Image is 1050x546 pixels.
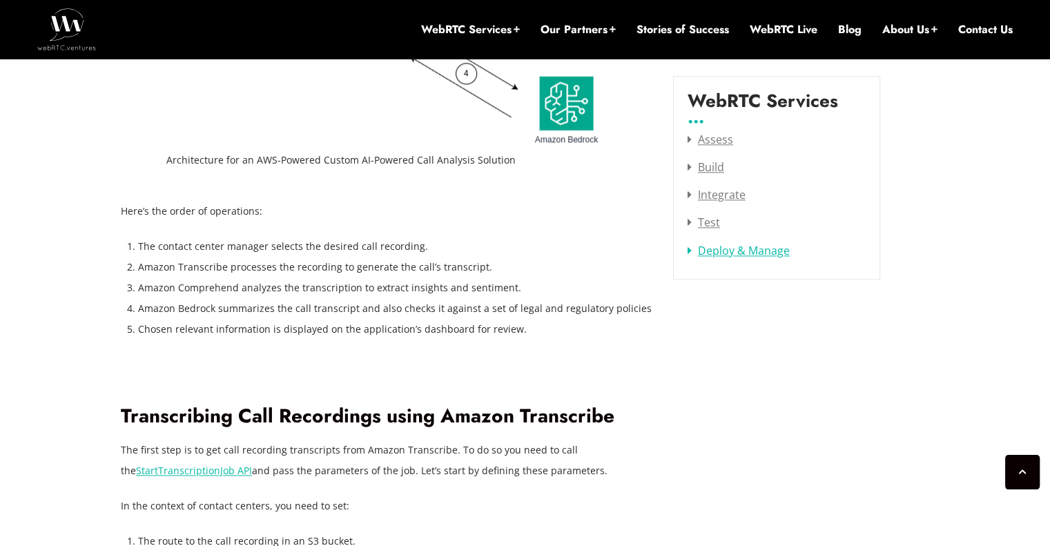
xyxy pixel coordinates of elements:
[138,319,652,340] li: Chosen relevant information is displayed on the application’s dashboard for review.
[121,201,652,222] p: Here’s the order of operations:
[688,215,720,230] a: Test
[421,22,520,37] a: WebRTC Services
[838,22,862,37] a: Blog
[750,22,817,37] a: WebRTC Live
[958,22,1013,37] a: Contact Us
[121,440,652,481] p: The first step is to get call recording transcripts from Amazon Transcribe. To do so you need to ...
[688,187,746,202] a: Integrate
[541,22,616,37] a: Our Partners
[688,90,838,122] label: WebRTC Services
[138,277,652,298] li: Amazon Comprehend analyzes the transcription to extract insights and sentiment.
[688,132,733,147] a: Assess
[138,257,652,277] li: Amazon Transcribe processes the recording to generate the call’s transcript.
[636,22,729,37] a: Stories of Success
[121,496,652,516] p: In the context of contact centers, you need to set:
[37,8,96,50] img: WebRTC.ventures
[138,298,652,319] li: Amazon Bedrock summarizes the call transcript and also checks it against a set of legal and regul...
[688,159,724,175] a: Build
[136,464,252,477] a: StartTranscriptionJob API
[138,236,652,257] li: The contact center manager selects the desired call recording.
[882,22,937,37] a: About Us
[121,404,652,429] h2: Transcribing Call Recordings using Amazon Transcribe
[688,243,790,258] a: Deploy & Manage
[166,150,607,170] figcaption: Architecture for an AWS-Powered Custom AI-Powered Call Analysis Solution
